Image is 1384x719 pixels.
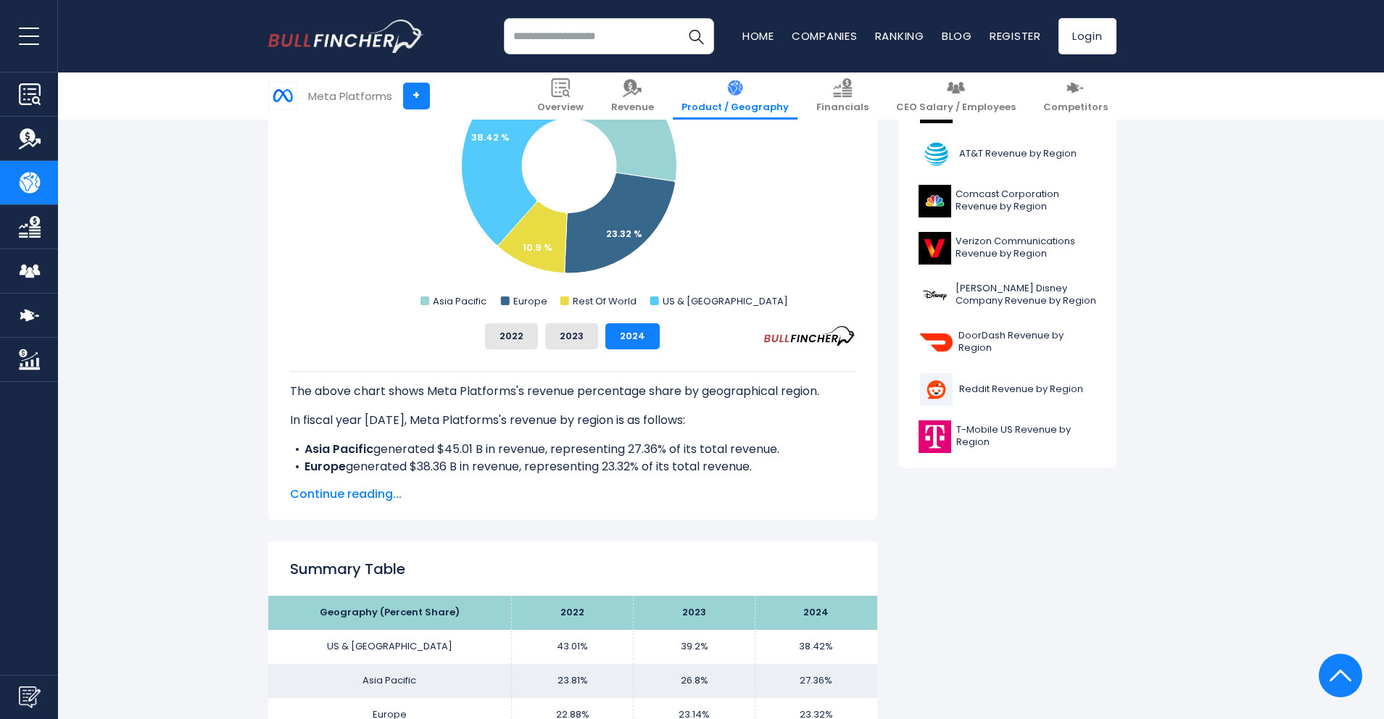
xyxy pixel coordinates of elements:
span: Comcast Corporation Revenue by Region [956,188,1097,213]
text: Rest Of World [572,294,636,308]
span: AT&T Revenue by Region [959,148,1077,160]
img: TMUS logo [919,420,953,453]
li: generated $38.36 B in revenue, representing 23.32% of its total revenue. [290,458,855,475]
button: 2022 [485,323,538,349]
b: Rest Of World [304,475,386,492]
li: generated $45.01 B in revenue, representing 27.36% of its total revenue. [290,441,855,458]
td: 43.01% [512,630,634,664]
a: Revenue [602,72,663,120]
td: US & [GEOGRAPHIC_DATA] [268,630,512,664]
img: DASH logo [919,326,954,359]
a: Home [742,28,774,43]
img: CMCSA logo [919,185,951,217]
text: 38.42 % [471,130,510,144]
b: Europe [304,458,346,475]
td: Asia Pacific [268,664,512,698]
img: bullfincher logo [268,20,424,53]
span: Verizon Communications Revenue by Region [956,236,1097,260]
span: Competitors [1043,101,1108,114]
td: 39.2% [634,630,755,664]
span: [PERSON_NAME] Disney Company Revenue by Region [956,283,1097,307]
td: 26.8% [634,664,755,698]
h2: Summary Table [290,558,855,580]
a: Companies [792,28,858,43]
a: Go to homepage [268,20,424,53]
a: Comcast Corporation Revenue by Region [910,181,1106,221]
span: Product / Geography [681,101,789,114]
a: Login [1058,18,1116,54]
a: CEO Salary / Employees [887,72,1024,120]
td: 27.36% [755,664,877,698]
a: Ranking [875,28,924,43]
div: Meta Platforms [308,88,392,104]
span: Overview [537,101,584,114]
a: AT&T Revenue by Region [910,134,1106,174]
th: 2022 [512,596,634,630]
img: VZ logo [919,232,951,265]
a: Reddit Revenue by Region [910,370,1106,410]
span: Revenue [611,101,654,114]
span: Continue reading... [290,486,855,503]
li: generated $17.92 B in revenue, representing 10.9% of its total revenue. [290,475,855,493]
td: 23.81% [512,664,634,698]
button: 2023 [545,323,598,349]
span: DoorDash Revenue by Region [958,330,1097,354]
span: Financials [816,101,869,114]
a: Overview [529,72,592,120]
text: 10.9 % [523,241,552,254]
p: The above chart shows Meta Platforms's revenue percentage share by geographical region. [290,383,855,400]
span: Reddit Revenue by Region [959,383,1083,396]
img: RDDT logo [919,373,955,406]
p: In fiscal year [DATE], Meta Platforms's revenue by region is as follows: [290,412,855,429]
text: Asia Pacific [433,294,486,308]
th: Geography (Percent Share) [268,596,512,630]
td: 38.42% [755,630,877,664]
text: Europe [513,294,547,308]
button: 2024 [605,323,660,349]
text: US & [GEOGRAPHIC_DATA] [662,294,787,308]
span: T-Mobile US Revenue by Region [956,424,1096,449]
a: Financials [808,72,877,120]
div: The for Meta Platforms is the US & Canada, which represents 38.42% of its total revenue. The for ... [290,371,855,615]
th: 2023 [634,596,755,630]
b: Asia Pacific [304,441,373,457]
text: 23.32 % [606,227,642,241]
th: 2024 [755,596,877,630]
a: T-Mobile US Revenue by Region [910,417,1106,457]
a: Blog [942,28,972,43]
img: T logo [919,138,955,170]
a: DoorDash Revenue by Region [910,323,1106,362]
span: CEO Salary / Employees [896,101,1016,114]
a: Product / Geography [673,72,797,120]
a: Register [990,28,1041,43]
a: Verizon Communications Revenue by Region [910,228,1106,268]
a: + [403,83,430,109]
a: Competitors [1035,72,1116,120]
button: Search [678,18,714,54]
img: DIS logo [919,279,951,312]
svg: Meta Platforms's Revenue Share by Region [290,22,855,312]
a: [PERSON_NAME] Disney Company Revenue by Region [910,275,1106,315]
img: META logo [269,82,297,109]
